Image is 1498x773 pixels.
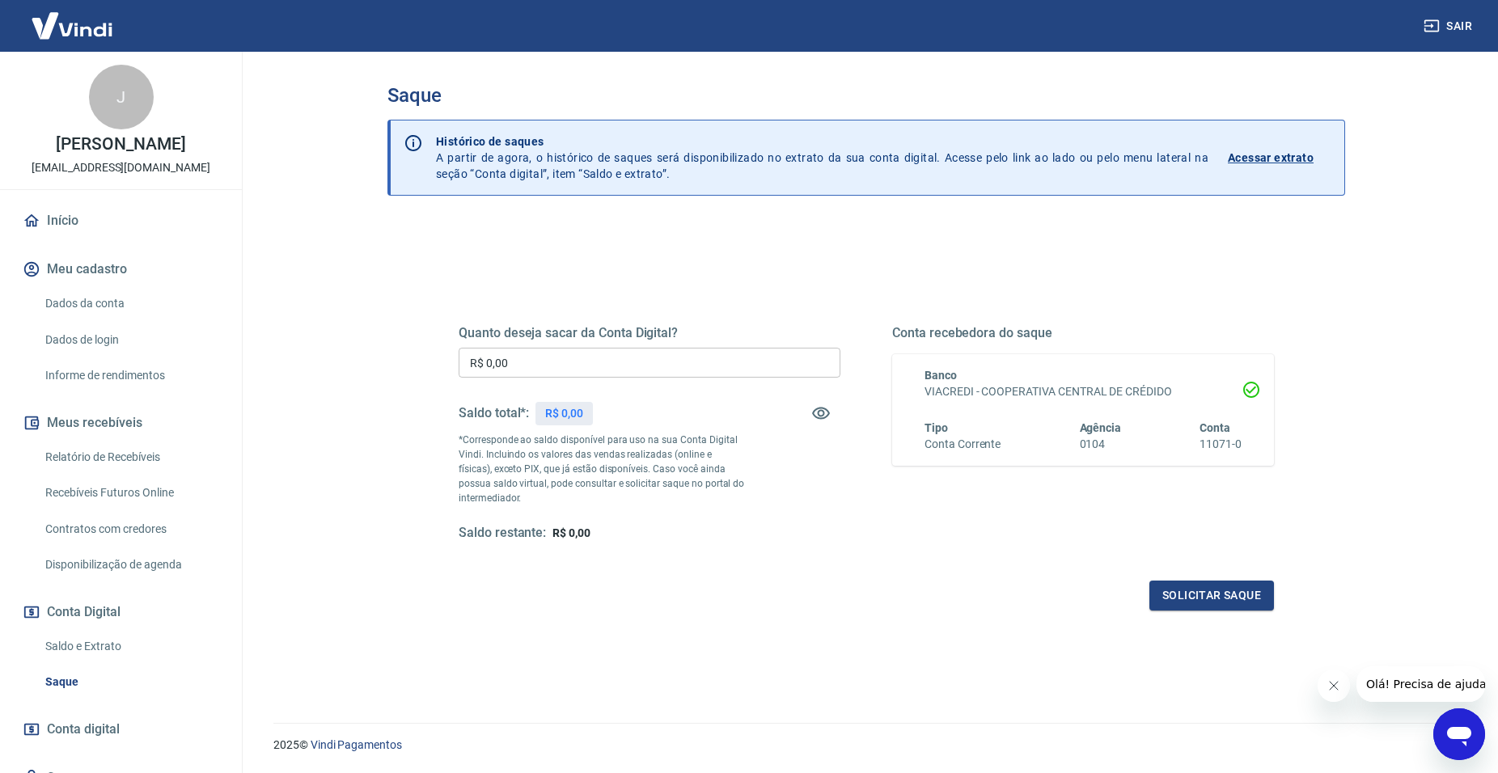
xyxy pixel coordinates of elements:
p: [EMAIL_ADDRESS][DOMAIN_NAME] [32,159,210,176]
p: [PERSON_NAME] [56,136,185,153]
a: Recebíveis Futuros Online [39,476,222,509]
h5: Saldo total*: [459,405,529,421]
a: Disponibilização de agenda [39,548,222,581]
h6: Conta Corrente [925,436,1001,453]
div: J [89,65,154,129]
a: Início [19,203,222,239]
p: R$ 0,00 [545,405,583,422]
p: 2025 © [273,737,1459,754]
p: Histórico de saques [436,133,1208,150]
p: Acessar extrato [1228,150,1314,166]
button: Solicitar saque [1149,581,1274,610]
h6: 0104 [1080,436,1122,453]
span: Banco [925,369,957,382]
button: Sair [1420,11,1479,41]
h5: Conta recebedora do saque [892,325,1274,341]
span: Conta digital [47,718,120,741]
a: Relatório de Recebíveis [39,441,222,474]
span: Tipo [925,421,948,434]
span: Agência [1080,421,1122,434]
a: Dados de login [39,323,222,357]
span: Conta [1200,421,1230,434]
a: Dados da conta [39,287,222,320]
h6: VIACREDI - COOPERATIVA CENTRAL DE CRÉDIDO [925,383,1242,400]
iframe: Fechar mensagem [1318,670,1350,702]
h6: 11071-0 [1200,436,1242,453]
p: A partir de agora, o histórico de saques será disponibilizado no extrato da sua conta digital. Ac... [436,133,1208,182]
a: Saque [39,665,222,699]
h5: Saldo restante: [459,525,546,542]
a: Contratos com credores [39,513,222,546]
button: Meu cadastro [19,251,222,287]
a: Conta digital [19,712,222,747]
span: R$ 0,00 [552,526,590,539]
a: Saldo e Extrato [39,630,222,663]
p: *Corresponde ao saldo disponível para uso na sua Conta Digital Vindi. Incluindo os valores das ve... [459,433,745,505]
button: Meus recebíveis [19,405,222,441]
h5: Quanto deseja sacar da Conta Digital? [459,325,840,341]
img: Vindi [19,1,125,50]
iframe: Mensagem da empresa [1356,666,1485,702]
button: Conta Digital [19,594,222,630]
span: Olá! Precisa de ajuda? [10,11,136,24]
iframe: Botão para abrir a janela de mensagens [1433,708,1485,760]
a: Vindi Pagamentos [311,738,402,751]
a: Acessar extrato [1228,133,1331,182]
a: Informe de rendimentos [39,359,222,392]
h3: Saque [387,84,1345,107]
